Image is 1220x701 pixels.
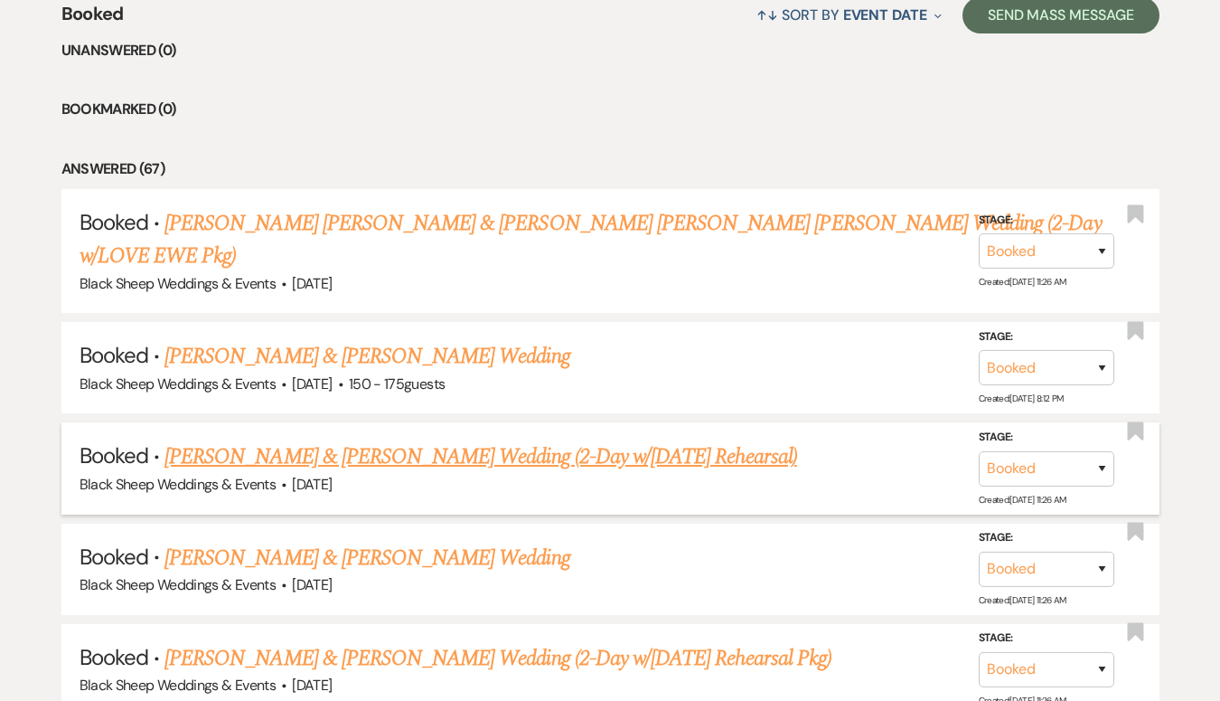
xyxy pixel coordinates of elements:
[292,475,332,494] span: [DATE]
[80,374,276,393] span: Black Sheep Weddings & Events
[80,274,276,293] span: Black Sheep Weddings & Events
[979,393,1064,404] span: Created: [DATE] 8:12 PM
[979,327,1114,347] label: Stage:
[80,341,148,369] span: Booked
[61,157,1159,181] li: Answered (67)
[80,643,148,671] span: Booked
[61,39,1159,62] li: Unanswered (0)
[979,629,1114,649] label: Stage:
[979,211,1114,231] label: Stage:
[979,528,1114,548] label: Stage:
[979,428,1114,448] label: Stage:
[164,542,569,574] a: [PERSON_NAME] & [PERSON_NAME] Wedding
[292,575,332,594] span: [DATE]
[80,441,148,469] span: Booked
[756,5,778,24] span: ↑↓
[979,493,1066,505] span: Created: [DATE] 11:26 AM
[80,207,1102,272] a: [PERSON_NAME] [PERSON_NAME] & [PERSON_NAME] [PERSON_NAME] [PERSON_NAME] Wedding (2-Day w/LOVE EWE...
[80,543,148,571] span: Booked
[164,440,797,473] a: [PERSON_NAME] & [PERSON_NAME] Wedding (2-Day w/[DATE] Rehearsal)
[164,340,569,373] a: [PERSON_NAME] & [PERSON_NAME] Wedding
[80,575,276,594] span: Black Sheep Weddings & Events
[80,208,148,236] span: Booked
[292,374,332,393] span: [DATE]
[80,475,276,494] span: Black Sheep Weddings & Events
[349,374,445,393] span: 150 - 175 guests
[80,676,276,695] span: Black Sheep Weddings & Events
[164,642,831,675] a: [PERSON_NAME] & [PERSON_NAME] Wedding (2-Day w/[DATE] Rehearsal Pkg)
[61,98,1159,121] li: Bookmarked (0)
[292,676,332,695] span: [DATE]
[979,276,1066,288] span: Created: [DATE] 11:26 AM
[292,274,332,293] span: [DATE]
[843,5,927,24] span: Event Date
[979,594,1066,606] span: Created: [DATE] 11:26 AM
